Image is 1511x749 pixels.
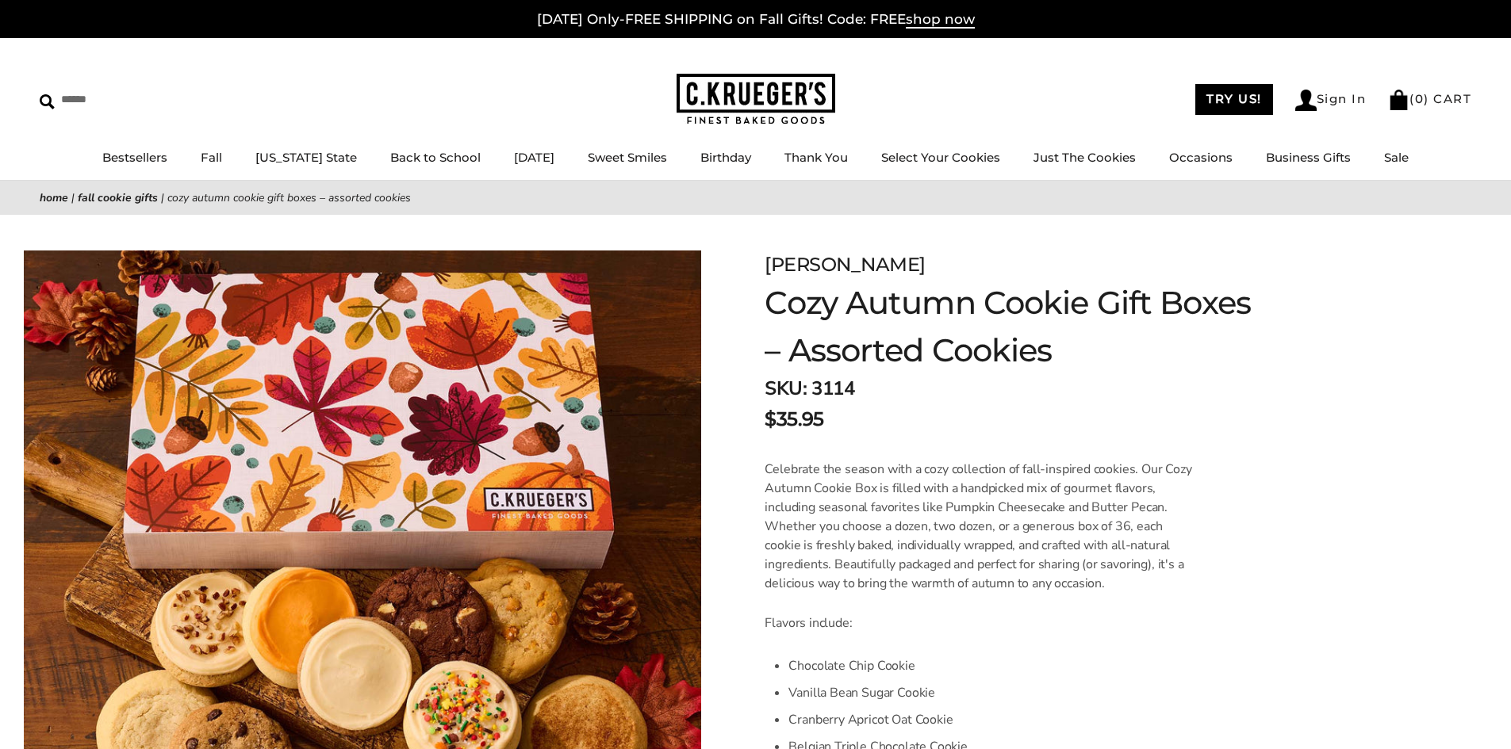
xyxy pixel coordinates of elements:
span: $35.95 [765,405,823,434]
p: Flavors include: [765,613,1198,632]
a: Birthday [700,150,751,165]
img: Account [1295,90,1317,111]
input: Search [40,87,228,112]
a: Bestsellers [102,150,167,165]
a: Business Gifts [1266,150,1351,165]
a: Home [40,190,68,205]
img: C.KRUEGER'S [677,74,835,125]
a: Sale [1384,150,1409,165]
div: [PERSON_NAME] [765,250,1271,279]
h1: Cozy Autumn Cookie Gift Boxes – Assorted Cookies [765,279,1271,374]
a: Occasions [1169,150,1233,165]
span: 3114 [811,376,854,401]
a: Sign In [1295,90,1367,111]
nav: breadcrumbs [40,189,1471,207]
a: Thank You [784,150,848,165]
span: Cozy Autumn Cookie Gift Boxes – Assorted Cookies [167,190,411,205]
a: Just The Cookies [1034,150,1136,165]
img: Search [40,94,55,109]
a: [US_STATE] State [255,150,357,165]
a: TRY US! [1195,84,1273,115]
p: Celebrate the season with a cozy collection of fall-inspired cookies. Our Cozy Autumn Cookie Box ... [765,460,1198,593]
a: Select Your Cookies [881,150,1000,165]
img: Bag [1388,90,1409,110]
a: Fall [201,150,222,165]
span: 0 [1415,91,1425,106]
a: [DATE] [514,150,554,165]
span: shop now [906,11,975,29]
li: Vanilla Bean Sugar Cookie [788,679,1198,706]
a: [DATE] Only-FREE SHIPPING on Fall Gifts! Code: FREEshop now [537,11,975,29]
span: | [161,190,164,205]
span: | [71,190,75,205]
a: Back to School [390,150,481,165]
a: Sweet Smiles [588,150,667,165]
a: (0) CART [1388,91,1471,106]
li: Cranberry Apricot Oat Cookie [788,706,1198,733]
li: Chocolate Chip Cookie [788,652,1198,679]
strong: SKU: [765,376,807,401]
a: Fall Cookie Gifts [78,190,158,205]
